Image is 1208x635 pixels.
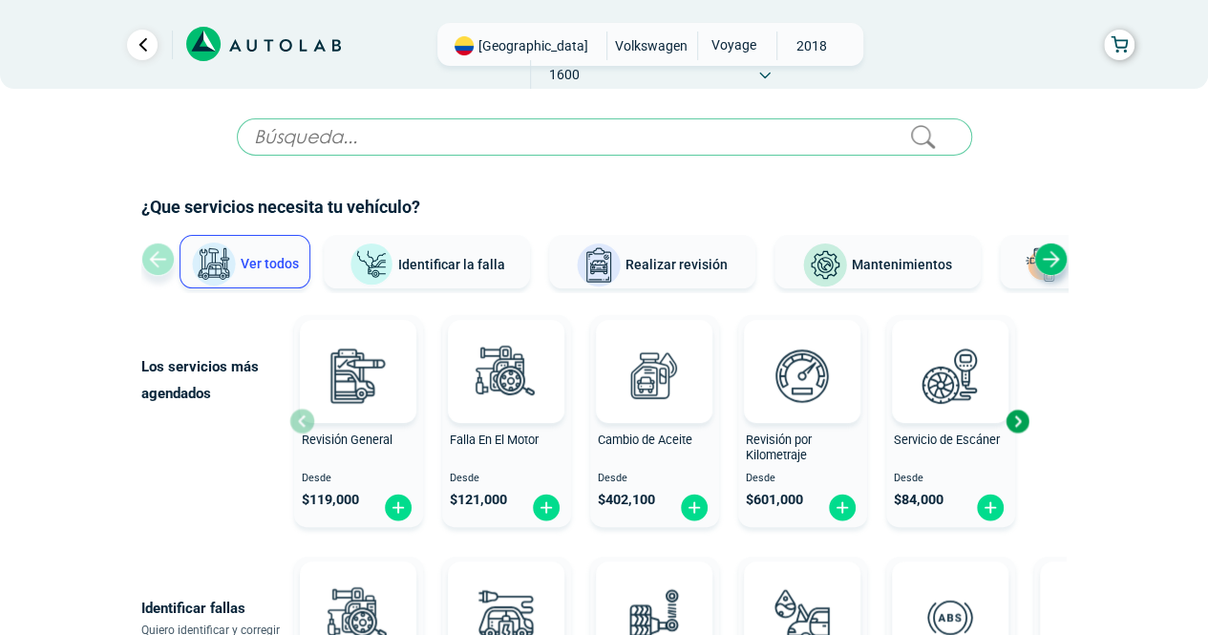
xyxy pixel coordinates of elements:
div: Next slide [1003,407,1031,435]
button: Realizar revisión [549,235,755,288]
p: Identificar fallas [141,595,289,622]
img: AD0BCuuxAAAAAElFTkSuQmCC [329,565,387,623]
span: Servicio de Escáner [894,433,1000,447]
span: Desde [746,473,859,485]
span: $ 601,000 [746,492,803,508]
img: AD0BCuuxAAAAAElFTkSuQmCC [774,324,831,381]
span: $ 84,000 [894,492,943,508]
img: AD0BCuuxAAAAAElFTkSuQmCC [477,324,535,381]
span: 1600 [531,60,599,89]
span: $ 119,000 [302,492,359,508]
span: VOLKSWAGEN [615,32,688,60]
img: AD0BCuuxAAAAAElFTkSuQmCC [922,324,979,381]
img: Identificar la falla [349,243,394,287]
img: Mantenimientos [802,243,848,288]
button: Servicio de Escáner Desde $84,000 [886,315,1015,527]
button: Ver todos [180,235,310,288]
div: Next slide [1034,243,1068,276]
img: diagnostic_engine-v3.svg [464,333,548,417]
span: $ 402,100 [598,492,655,508]
button: Cambio de Aceite Desde $402,100 [590,315,719,527]
img: Realizar revisión [576,243,622,288]
img: Flag of COLOMBIA [455,36,474,55]
img: AD0BCuuxAAAAAElFTkSuQmCC [922,565,979,623]
span: Desde [598,473,711,485]
img: AD0BCuuxAAAAAElFTkSuQmCC [477,565,535,623]
img: AD0BCuuxAAAAAElFTkSuQmCC [329,324,387,381]
img: fi_plus-circle2.svg [531,493,562,522]
span: 2018 [777,32,845,60]
a: Ir al paso anterior [127,30,158,60]
img: AD0BCuuxAAAAAElFTkSuQmCC [625,565,683,623]
span: Identificar la falla [398,256,505,271]
span: Ver todos [241,256,299,271]
span: Mantenimientos [852,257,952,272]
button: Identificar la falla [324,235,530,288]
button: Mantenimientos [774,235,981,288]
img: cambio_de_aceite-v3.svg [612,333,696,417]
img: Latonería y Pintura [1020,243,1066,288]
h2: ¿Que servicios necesita tu vehículo? [141,195,1068,220]
img: Ver todos [191,242,237,287]
span: Revisión por Kilometraje [746,433,812,463]
span: VOYAGE [698,32,766,58]
span: Falla En El Motor [450,433,539,447]
input: Búsqueda... [237,118,972,156]
span: Desde [450,473,563,485]
img: AD0BCuuxAAAAAElFTkSuQmCC [625,324,683,381]
p: Los servicios más agendados [141,353,289,407]
img: fi_plus-circle2.svg [975,493,1006,522]
span: Realizar revisión [625,257,728,272]
img: revision_general-v3.svg [316,333,400,417]
img: AD0BCuuxAAAAAElFTkSuQmCC [774,565,831,623]
button: Revisión por Kilometraje Desde $601,000 [738,315,867,527]
button: Falla En El Motor Desde $121,000 [442,315,571,527]
button: Revisión General Desde $119,000 [294,315,423,527]
span: $ 121,000 [450,492,507,508]
span: Desde [894,473,1007,485]
img: escaner-v3.svg [908,333,992,417]
span: [GEOGRAPHIC_DATA] [478,36,588,55]
img: revision_por_kilometraje-v3.svg [760,333,844,417]
span: Revisión General [302,433,392,447]
img: fi_plus-circle2.svg [383,493,413,522]
img: fi_plus-circle2.svg [827,493,858,522]
span: Desde [302,473,415,485]
span: Cambio de Aceite [598,433,692,447]
img: fi_plus-circle2.svg [679,493,710,522]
